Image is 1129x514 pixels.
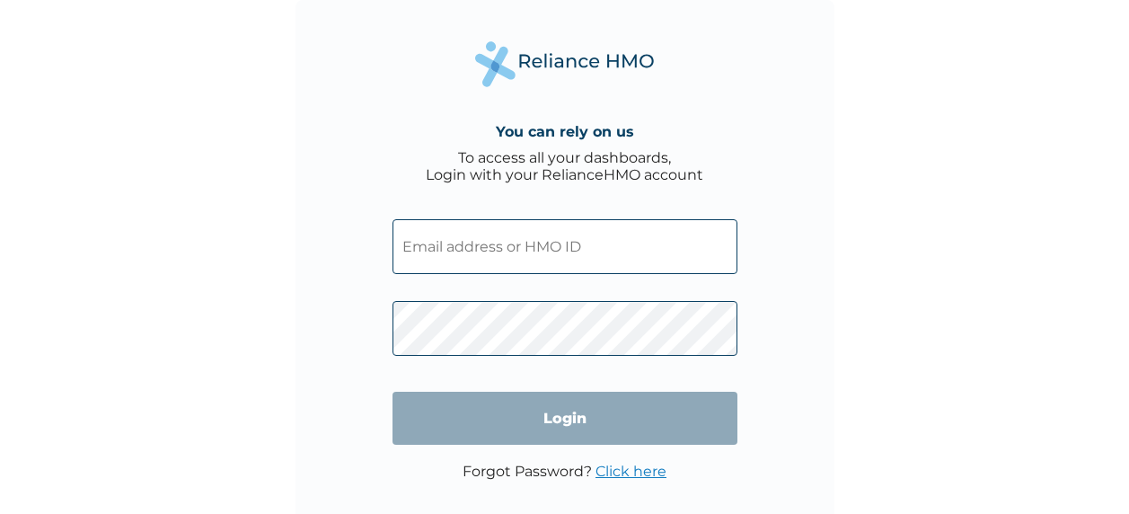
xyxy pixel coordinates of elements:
[475,41,655,87] img: Reliance Health's Logo
[496,123,634,140] h4: You can rely on us
[595,463,666,480] a: Click here
[393,392,737,445] input: Login
[393,219,737,274] input: Email address or HMO ID
[463,463,666,480] p: Forgot Password?
[426,149,703,183] div: To access all your dashboards, Login with your RelianceHMO account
